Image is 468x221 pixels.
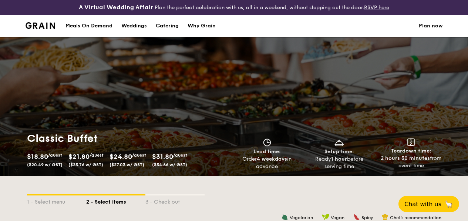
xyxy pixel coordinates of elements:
[419,15,443,37] a: Plan now
[132,153,146,158] span: /guest
[331,215,344,220] span: Vegan
[110,153,132,161] span: $24.80
[152,162,187,167] span: ($34.66 w/ GST)
[234,155,300,170] div: Order in advance
[151,15,183,37] a: Catering
[173,153,187,158] span: /guest
[90,153,104,158] span: /guest
[306,155,372,170] div: Ready before serving time
[48,153,62,158] span: /guest
[390,215,441,220] span: Chef's recommendation
[257,156,287,162] strong: 4 weekdays
[78,3,390,12] div: Plan the perfect celebration with us, all in a weekend, without stepping out the door.
[381,155,430,161] strong: 2 hours 30 minutes
[156,15,179,37] div: Catering
[26,22,55,29] img: Grain
[145,195,205,206] div: 3 - Check out
[68,162,103,167] span: ($23.76 w/ GST)
[444,200,453,208] span: 🦙
[353,214,360,220] img: icon-spicy.37a8142b.svg
[322,214,329,220] img: icon-vegan.f8ff3823.svg
[188,15,216,37] div: Why Grain
[253,148,281,155] span: Lead time:
[378,155,444,170] div: from event time
[27,162,63,167] span: ($20.49 w/ GST)
[334,138,345,147] img: icon-dish.430c3a2e.svg
[331,156,347,162] strong: 1 hour
[27,195,86,206] div: 1 - Select menu
[117,15,151,37] a: Weddings
[79,3,153,12] h4: A Virtual Wedding Affair
[361,215,373,220] span: Spicy
[68,153,90,161] span: $21.80
[110,162,144,167] span: ($27.03 w/ GST)
[26,22,55,29] a: Logotype
[290,215,313,220] span: Vegetarian
[364,4,389,11] a: RSVP here
[391,148,431,154] span: Teardown time:
[27,132,231,145] h1: Classic Buffet
[65,15,112,37] div: Meals On Demand
[404,201,441,208] span: Chat with us
[324,148,354,155] span: Setup time:
[121,15,147,37] div: Weddings
[382,214,388,220] img: icon-chef-hat.a58ddaea.svg
[61,15,117,37] a: Meals On Demand
[183,15,220,37] a: Why Grain
[152,153,173,161] span: $31.80
[27,153,48,161] span: $18.80
[262,138,273,147] img: icon-clock.2db775ea.svg
[282,214,288,220] img: icon-vegetarian.fe4039eb.svg
[86,195,145,206] div: 2 - Select items
[398,196,459,212] button: Chat with us🦙
[407,138,415,146] img: icon-teardown.65201eee.svg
